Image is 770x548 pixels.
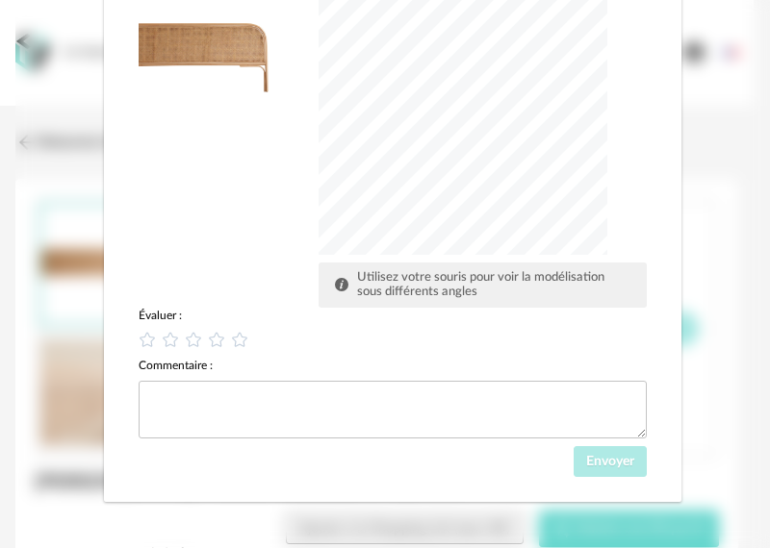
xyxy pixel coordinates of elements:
div: Commentaire : [139,358,647,373]
button: Envoyer [574,446,648,477]
div: Évaluer : [139,308,647,323]
span: Utilisez votre souris pour voir la modélisation sous différents angles [357,271,604,299]
span: Envoyer [586,455,634,468]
